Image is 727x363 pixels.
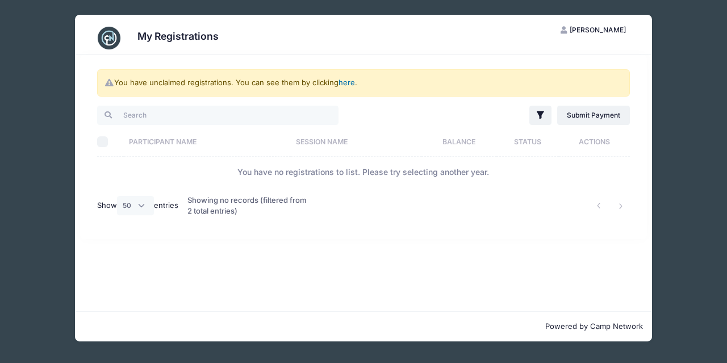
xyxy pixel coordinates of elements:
[137,30,219,42] h3: My Registrations
[570,26,626,34] span: [PERSON_NAME]
[97,69,630,97] div: You have unclaimed registrations. You can see them by clicking .
[124,127,291,157] th: Participant Name: activate to sort column ascending
[550,20,636,40] button: [PERSON_NAME]
[339,78,355,87] a: here
[97,157,630,187] td: You have no registrations to list. Please try selecting another year.
[97,106,339,125] input: Search
[97,127,124,157] th: Select All
[496,127,559,157] th: Status: activate to sort column ascending
[291,127,421,157] th: Session Name: activate to sort column ascending
[117,196,154,215] select: Showentries
[97,196,179,215] label: Show entries
[421,127,496,157] th: Balance: activate to sort column ascending
[559,127,630,157] th: Actions: activate to sort column ascending
[84,321,643,332] p: Powered by Camp Network
[187,187,312,224] div: Showing no records (filtered from 2 total entries)
[557,106,630,125] a: Submit Payment
[98,27,120,49] img: CampNetwork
